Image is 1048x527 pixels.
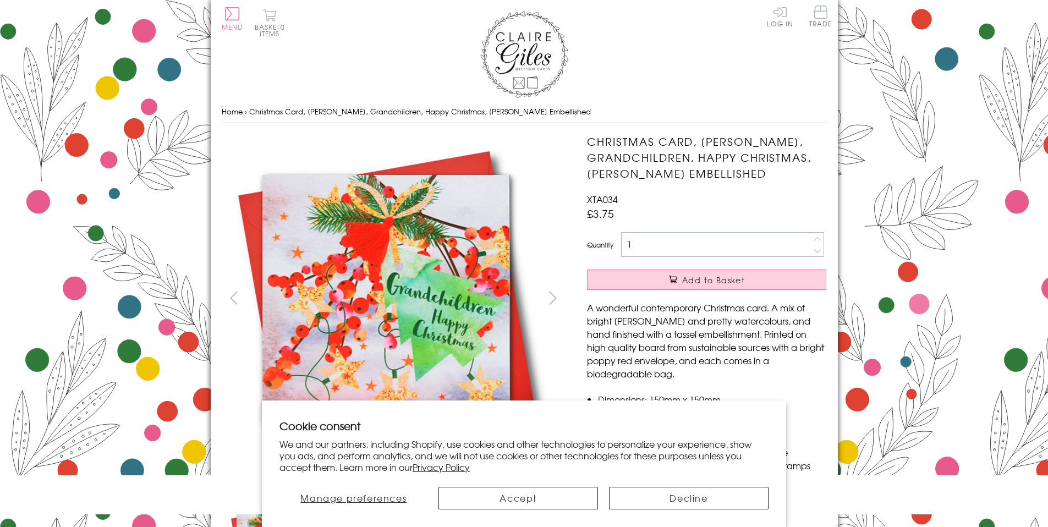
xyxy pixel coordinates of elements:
span: Manage preferences [300,491,407,504]
button: prev [222,286,246,310]
span: 0 items [260,22,285,39]
li: Dimensions: 150mm x 150mm [598,393,826,406]
img: Christmas Card, Berries, Grandchildren, Happy Christmas, Tassel Embellished [221,134,551,463]
p: A wonderful contemporary Christmas card. A mix of bright [PERSON_NAME] and pretty watercolours, a... [587,301,826,380]
span: XTA034 [587,193,618,206]
h2: Cookie consent [279,418,769,433]
button: Menu [222,7,243,30]
button: next [540,286,565,310]
button: Decline [609,487,769,509]
span: Christmas Card, [PERSON_NAME], Grandchildren, Happy Christmas, [PERSON_NAME] Embellished [249,106,591,117]
img: Claire Giles Greetings Cards [480,11,568,98]
nav: breadcrumbs [222,101,827,123]
button: Manage preferences [279,487,427,509]
span: Menu [222,22,243,32]
button: Accept [438,487,598,509]
a: Home [222,106,243,117]
span: › [245,106,247,117]
button: Add to Basket [587,270,826,290]
a: Trade [809,6,832,29]
h1: Christmas Card, [PERSON_NAME], Grandchildren, Happy Christmas, [PERSON_NAME] Embellished [587,134,826,181]
button: Basket0 items [255,9,285,37]
img: Christmas Card, Berries, Grandchildren, Happy Christmas, Tassel Embellished [565,134,895,464]
span: Add to Basket [682,275,745,286]
a: Log In [767,6,793,27]
span: Trade [809,6,832,27]
label: Quantity [587,240,613,250]
span: £3.75 [587,206,614,221]
p: We and our partners, including Shopify, use cookies and other technologies to personalize your ex... [279,438,769,473]
a: Privacy Policy [413,460,470,474]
